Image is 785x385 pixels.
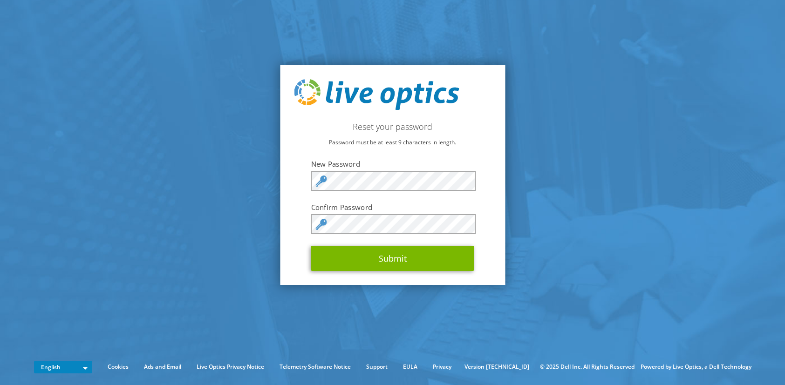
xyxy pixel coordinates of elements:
a: Privacy [426,362,458,372]
li: Powered by Live Optics, a Dell Technology [641,362,751,372]
a: EULA [396,362,424,372]
li: Version [TECHNICAL_ID] [460,362,534,372]
label: Confirm Password [311,203,474,212]
a: Live Optics Privacy Notice [190,362,271,372]
li: © 2025 Dell Inc. All Rights Reserved [535,362,639,372]
label: New Password [311,159,474,169]
img: live_optics_svg.svg [294,79,459,110]
a: Ads and Email [137,362,188,372]
button: Submit [311,246,474,271]
a: Support [359,362,395,372]
a: Cookies [101,362,136,372]
a: Telemetry Software Notice [273,362,358,372]
p: Password must be at least 9 characters in length. [294,137,491,148]
h2: Reset your password [294,122,491,132]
